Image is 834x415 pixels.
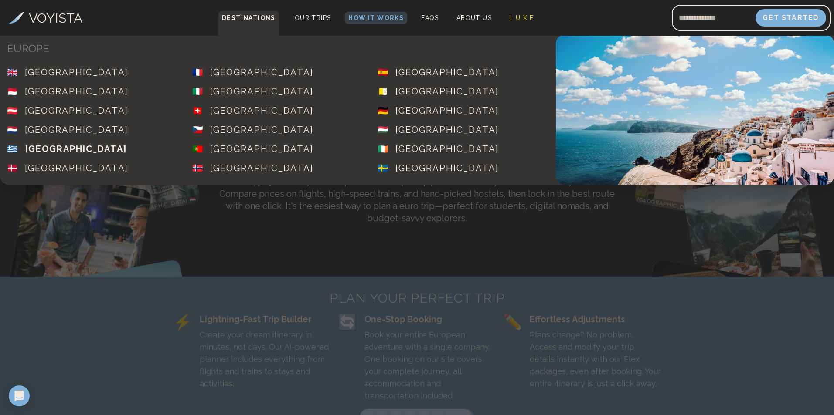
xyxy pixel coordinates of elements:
img: Country Cover [556,35,834,185]
a: Our Trips [291,12,335,24]
div: [GEOGRAPHIC_DATA] [25,66,128,78]
a: About Us [453,12,495,24]
a: 🇸🇪[GEOGRAPHIC_DATA] [371,159,556,178]
div: 🇸🇪 [378,162,395,174]
a: VOYISTA [8,8,82,28]
p: Book your entire European adventure with a single company. One booking on our site covers your co... [364,329,496,402]
div: [GEOGRAPHIC_DATA] [25,85,128,98]
div: [GEOGRAPHIC_DATA] [395,162,499,174]
div: [GEOGRAPHIC_DATA] [210,143,313,155]
div: [GEOGRAPHIC_DATA] [210,85,313,98]
h4: EUROPE [7,42,549,56]
a: 🇮🇪[GEOGRAPHIC_DATA] [371,139,556,159]
div: 🇩🇪 [378,105,395,117]
img: Nice [8,169,152,314]
input: Email address [672,7,756,28]
span: L U X E [509,14,534,21]
div: [GEOGRAPHIC_DATA] [25,143,127,155]
span: ✏️ [503,313,523,331]
span: Our Trips [295,14,331,21]
img: Voyista Logo [8,12,24,24]
h3: VOYISTA [29,8,82,28]
div: Lightning-Fast Trip Builder [200,313,331,325]
span: About Us [456,14,492,21]
div: 🇩🇰 [7,162,25,174]
button: Get Started [756,9,826,27]
div: [GEOGRAPHIC_DATA] [210,105,313,117]
div: [GEOGRAPHIC_DATA] [395,105,499,117]
a: FAQs [418,12,443,24]
a: 🇮🇹[GEOGRAPHIC_DATA] [185,82,371,101]
div: [GEOGRAPHIC_DATA] [395,85,499,98]
span: 🔄 [338,313,357,331]
div: 🇫🇷 [192,66,210,78]
div: 🇮🇪 [378,143,395,155]
div: 🇮🇹 [192,85,210,98]
img: Gimmelwald [682,169,826,314]
div: 🇵🇹 [192,143,210,155]
a: 🇫🇷[GEOGRAPHIC_DATA] [185,63,371,82]
div: [GEOGRAPHIC_DATA] [210,162,313,174]
div: 🇲🇨 [7,85,25,98]
div: 🇭🇺 [378,124,395,136]
div: 🇻🇦 [378,85,395,98]
span: FAQs [421,14,439,21]
a: 🇨🇭[GEOGRAPHIC_DATA] [185,101,371,120]
a: 🇨🇿[GEOGRAPHIC_DATA] [185,120,371,139]
a: 🇵🇹[GEOGRAPHIC_DATA] [185,139,371,159]
a: L U X E [506,12,538,24]
div: 🇦🇹 [7,105,25,117]
a: 🇩🇪[GEOGRAPHIC_DATA] [371,101,556,120]
div: 🇳🇱 [7,124,25,136]
h2: PLAN YOUR PERFECT TRIP [173,290,661,306]
p: Create your dream itinerary in minutes, not days. Our AI-powered planner includes everything from... [200,329,331,390]
div: Effortless Adjustments [530,313,661,325]
a: 🇭🇺[GEOGRAPHIC_DATA] [371,120,556,139]
a: 🇪🇸[GEOGRAPHIC_DATA] [371,63,556,82]
span: ⚡ [173,313,193,331]
div: [GEOGRAPHIC_DATA] [210,124,313,136]
div: [GEOGRAPHIC_DATA] [25,162,128,174]
div: [GEOGRAPHIC_DATA] [395,143,499,155]
a: 🇻🇦[GEOGRAPHIC_DATA] [371,82,556,101]
div: [GEOGRAPHIC_DATA] [25,124,128,136]
p: Plans change? No problem. Access and modify your trip details instantly with our Flex packages, e... [530,329,661,390]
div: [GEOGRAPHIC_DATA] [210,66,313,78]
div: 🇬🇷 [7,143,25,155]
a: How It Works [345,12,407,24]
div: 🇳🇴 [192,162,210,174]
div: Open Intercom Messenger [9,385,30,406]
p: Voyista's AI-powered builds your entire itinerary in minutes. Compare prices on flights, high-spe... [212,175,622,224]
div: 🇨🇿 [192,124,210,136]
div: 🇨🇭 [192,105,210,117]
div: [GEOGRAPHIC_DATA] [395,124,499,136]
div: 🇬🇧 [7,66,25,78]
span: Destinations [218,11,279,37]
a: 🇳🇴[GEOGRAPHIC_DATA] [185,159,371,178]
div: 🇪🇸 [378,66,395,78]
div: [GEOGRAPHIC_DATA] [25,105,128,117]
span: How It Works [348,14,404,21]
div: [GEOGRAPHIC_DATA] [395,66,499,78]
div: One-Stop Booking [364,313,496,325]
